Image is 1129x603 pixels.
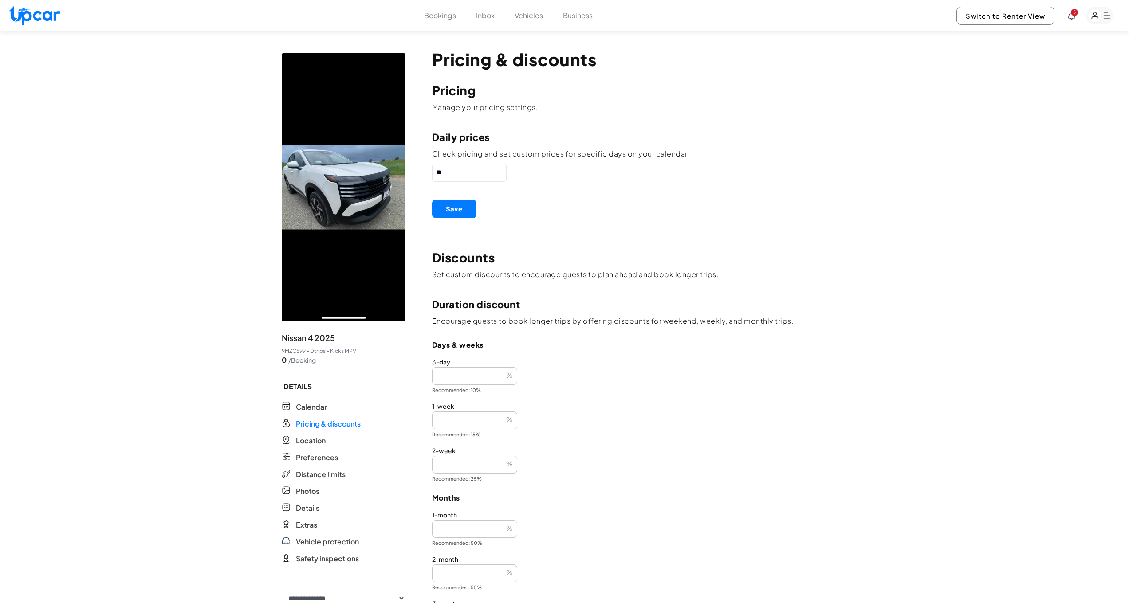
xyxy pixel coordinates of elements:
p: Days & weeks [432,341,848,349]
span: Photos [296,486,319,497]
span: 0 [282,355,287,365]
p: Manage your pricing settings. [432,102,848,112]
button: Vehicles [515,10,543,21]
button: Business [563,10,593,21]
button: Switch to Renter View [956,7,1054,25]
p: Set custom discounts to encourage guests to plan ahead and book longer trips. [432,270,848,279]
span: • [307,348,309,355]
span: Preferences [296,452,338,463]
p: Months [432,493,848,502]
span: Extras [296,520,317,530]
label: Recommended: 15% [432,431,848,438]
span: 0 trips [310,348,326,355]
p: Daily prices [432,130,848,144]
img: Upcar Logo [9,6,60,25]
span: You have new notifications [1071,9,1078,16]
p: Encourage guests to book longer trips by offering discounts for weekend, weekly, and monthly trips. [432,316,848,326]
p: Duration discount [432,297,848,311]
span: Location [296,435,326,446]
label: Recommended: 25% [432,475,848,482]
p: Pricing & discounts [432,50,848,69]
label: 1-month [432,511,848,518]
span: % [506,524,513,532]
label: 2-month [432,556,848,563]
span: % [506,568,513,576]
button: Inbox [476,10,495,21]
span: % [506,371,513,379]
label: 1-week [432,403,848,410]
label: Recommended: 55% [432,584,848,591]
p: Check pricing and set custom prices for specific days on your calendar. [432,149,848,159]
label: 3-day [432,358,848,365]
span: Calendar [296,402,327,412]
span: Vehicle protection [296,536,359,547]
span: • [327,348,329,355]
button: Save [432,200,476,218]
label: Recommended: 50% [432,540,848,547]
span: Kicks MPV [330,348,356,355]
span: Details [296,503,319,513]
p: Pricing [432,83,848,98]
label: Recommended: 10% [432,387,848,394]
span: Nissan 4 2025 [282,332,335,344]
span: % [506,415,513,423]
span: 9MZC599 [282,348,306,355]
button: Bookings [424,10,456,21]
span: /Booking [288,356,316,364]
p: Discounts [432,251,848,265]
span: Distance limits [296,469,346,480]
label: 2-week [432,447,848,454]
span: Safety inspections [296,553,359,564]
span: % [506,459,513,468]
span: Pricing & discounts [296,419,361,429]
img: vehicle [282,53,405,321]
span: DETAILS [282,381,405,392]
